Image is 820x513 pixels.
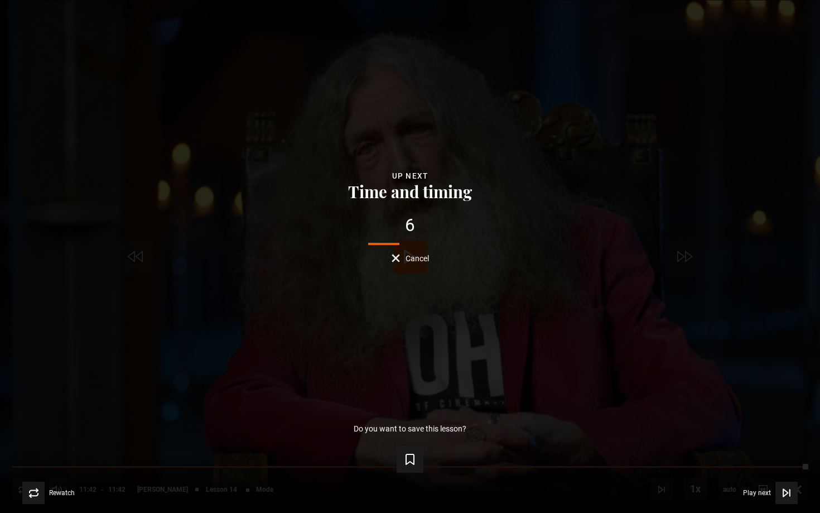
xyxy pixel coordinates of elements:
[743,482,798,504] button: Play next
[406,255,429,262] span: Cancel
[18,170,802,183] div: Up next
[345,183,475,200] button: Time and timing
[392,254,429,262] button: Cancel
[49,490,75,496] span: Rewatch
[354,425,466,433] p: Do you want to save this lesson?
[22,482,75,504] button: Rewatch
[743,490,771,496] span: Play next
[18,217,802,234] div: 6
